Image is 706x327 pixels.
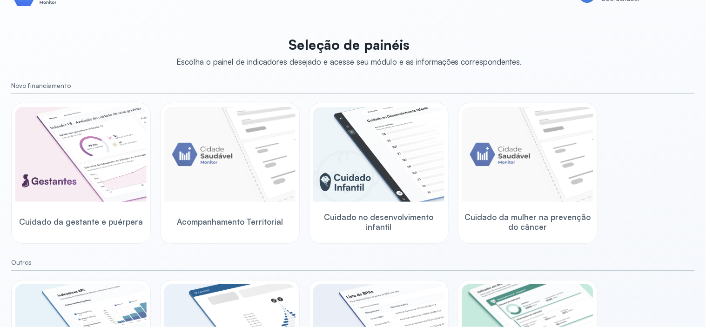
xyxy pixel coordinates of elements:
[19,217,143,227] span: Cuidado da gestante e puérpera
[11,259,695,267] small: Outros
[177,217,283,227] span: Acompanhamento Territorial
[164,107,296,202] img: placeholder-module-ilustration.png
[462,212,593,232] span: Cuidado da mulher na prevenção do câncer
[176,57,522,67] div: Escolha o painel de indicadores desejado e acesse seu módulo e as informações correspondentes.
[11,82,695,90] small: Novo financiamento
[462,107,593,202] img: placeholder-module-ilustration.png
[313,212,444,232] span: Cuidado no desenvolvimento infantil
[15,107,147,202] img: pregnants.png
[176,36,522,53] p: Seleção de painéis
[313,107,444,202] img: child-development.png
